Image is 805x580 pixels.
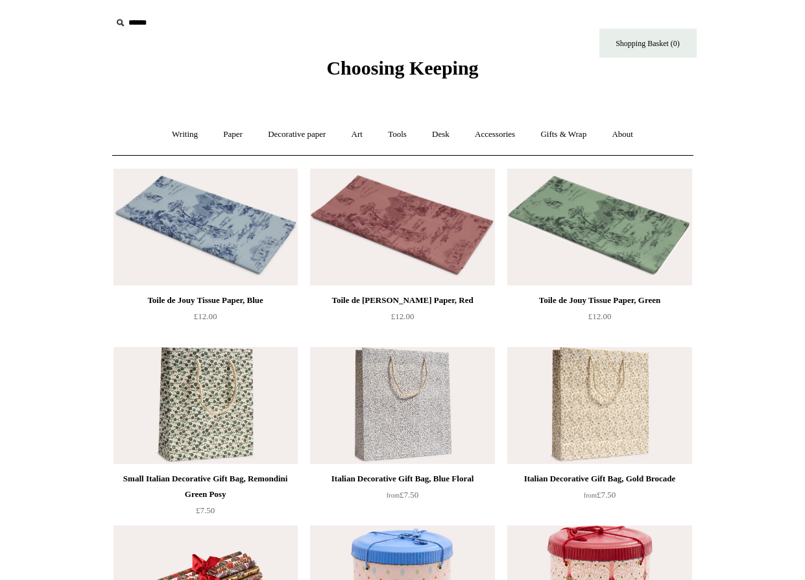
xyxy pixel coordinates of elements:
[507,471,691,524] a: Italian Decorative Gift Bag, Gold Brocade from£7.50
[117,471,294,502] div: Small Italian Decorative Gift Bag, Remondini Green Posy
[529,117,598,152] a: Gifts & Wrap
[310,471,494,524] a: Italian Decorative Gift Bag, Blue Floral from£7.50
[114,471,298,524] a: Small Italian Decorative Gift Bag, Remondini Green Posy £7.50
[584,490,616,500] span: £7.50
[599,29,697,58] a: Shopping Basket (0)
[310,347,494,464] img: Italian Decorative Gift Bag, Blue Floral
[310,347,494,464] a: Italian Decorative Gift Bag, Blue Floral Italian Decorative Gift Bag, Blue Floral
[507,293,691,346] a: Toile de Jouy Tissue Paper, Green £12.00
[256,117,337,152] a: Decorative paper
[326,67,478,77] a: Choosing Keeping
[310,169,494,285] img: Toile de Jouy Tissue Paper, Red
[463,117,527,152] a: Accessories
[507,169,691,285] img: Toile de Jouy Tissue Paper, Green
[114,293,298,346] a: Toile de Jouy Tissue Paper, Blue £12.00
[340,117,374,152] a: Art
[507,347,691,464] img: Italian Decorative Gift Bag, Gold Brocade
[114,169,298,285] img: Toile de Jouy Tissue Paper, Blue
[114,347,298,464] a: Small Italian Decorative Gift Bag, Remondini Green Posy Small Italian Decorative Gift Bag, Remond...
[310,169,494,285] a: Toile de Jouy Tissue Paper, Red Toile de Jouy Tissue Paper, Red
[114,169,298,285] a: Toile de Jouy Tissue Paper, Blue Toile de Jouy Tissue Paper, Blue
[507,347,691,464] a: Italian Decorative Gift Bag, Gold Brocade Italian Decorative Gift Bag, Gold Brocade
[310,293,494,346] a: Toile de [PERSON_NAME] Paper, Red £12.00
[387,492,400,499] span: from
[584,492,597,499] span: from
[511,293,688,308] div: Toile de Jouy Tissue Paper, Green
[313,471,491,487] div: Italian Decorative Gift Bag, Blue Floral
[507,169,691,285] a: Toile de Jouy Tissue Paper, Green Toile de Jouy Tissue Paper, Green
[511,471,688,487] div: Italian Decorative Gift Bag, Gold Brocade
[387,490,418,500] span: £7.50
[196,505,215,515] span: £7.50
[160,117,210,152] a: Writing
[600,117,645,152] a: About
[313,293,491,308] div: Toile de [PERSON_NAME] Paper, Red
[326,57,478,79] span: Choosing Keeping
[114,347,298,464] img: Small Italian Decorative Gift Bag, Remondini Green Posy
[211,117,254,152] a: Paper
[420,117,461,152] a: Desk
[117,293,294,308] div: Toile de Jouy Tissue Paper, Blue
[588,311,612,321] span: £12.00
[391,311,415,321] span: £12.00
[194,311,217,321] span: £12.00
[376,117,418,152] a: Tools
